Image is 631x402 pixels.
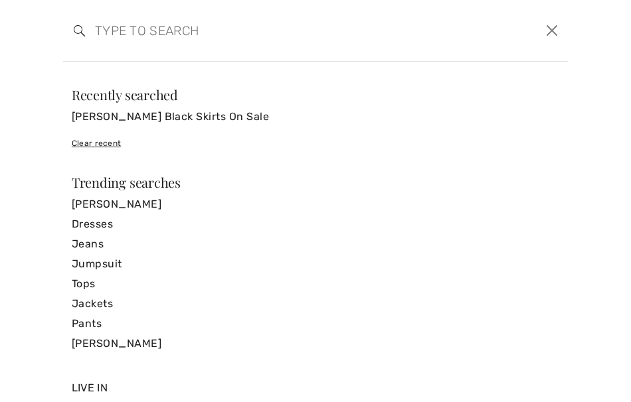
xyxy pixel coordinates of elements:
a: [PERSON_NAME] Black Skirts On Sale [72,107,559,127]
div: Clear recent [72,137,559,149]
div: Trending searches [72,176,559,189]
a: Tops [72,274,559,294]
a: [PERSON_NAME] [72,334,559,354]
a: Dresses [72,214,559,234]
span: 1 new [28,9,63,21]
input: TYPE TO SEARCH [85,11,436,50]
a: [PERSON_NAME] [72,194,559,214]
button: Close [542,20,563,41]
div: Recently searched [72,88,559,101]
a: Pants [72,314,559,334]
img: search the website [74,25,85,36]
a: Jeans [72,234,559,254]
a: Jumpsuit [72,254,559,274]
a: Jackets [72,294,559,314]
